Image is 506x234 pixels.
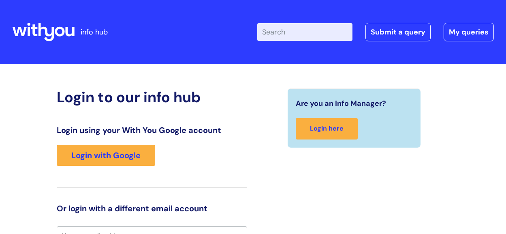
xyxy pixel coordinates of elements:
a: Login with Google [57,145,155,166]
a: Login here [296,118,358,140]
input: Search [257,23,352,41]
h3: Or login with a different email account [57,204,247,213]
h3: Login using your With You Google account [57,125,247,135]
p: info hub [81,26,108,39]
span: Are you an Info Manager? [296,97,386,110]
a: Submit a query [365,23,431,41]
h2: Login to our info hub [57,88,247,106]
a: My queries [444,23,494,41]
